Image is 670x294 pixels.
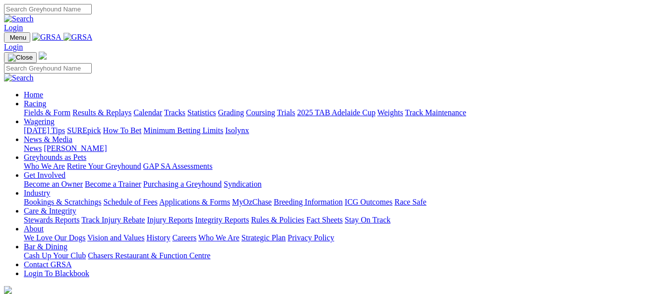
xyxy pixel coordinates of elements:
[4,52,37,63] button: Toggle navigation
[24,251,666,260] div: Bar & Dining
[4,32,30,43] button: Toggle navigation
[164,108,185,117] a: Tracks
[159,198,230,206] a: Applications & Forms
[24,216,79,224] a: Stewards Reports
[24,126,65,135] a: [DATE] Tips
[133,108,162,117] a: Calendar
[87,233,144,242] a: Vision and Values
[195,216,249,224] a: Integrity Reports
[81,216,145,224] a: Track Injury Rebate
[24,260,71,269] a: Contact GRSA
[85,180,141,188] a: Become a Trainer
[8,54,33,62] img: Close
[72,108,131,117] a: Results & Replays
[24,144,666,153] div: News & Media
[24,135,72,144] a: News & Media
[24,180,666,189] div: Get Involved
[143,126,223,135] a: Minimum Betting Limits
[224,180,261,188] a: Syndication
[39,52,47,60] img: logo-grsa-white.png
[24,198,101,206] a: Bookings & Scratchings
[32,33,61,42] img: GRSA
[242,233,286,242] a: Strategic Plan
[67,162,141,170] a: Retire Your Greyhound
[24,171,65,179] a: Get Involved
[143,162,213,170] a: GAP SA Assessments
[4,63,92,73] input: Search
[24,126,666,135] div: Wagering
[24,233,666,242] div: About
[297,108,375,117] a: 2025 TAB Adelaide Cup
[345,216,390,224] a: Stay On Track
[24,198,666,207] div: Industry
[4,286,12,294] img: logo-grsa-white.png
[232,198,272,206] a: MyOzChase
[103,126,142,135] a: How To Bet
[24,233,85,242] a: We Love Our Dogs
[24,117,55,126] a: Wagering
[4,23,23,32] a: Login
[24,180,83,188] a: Become an Owner
[405,108,466,117] a: Track Maintenance
[24,216,666,224] div: Care & Integrity
[24,144,42,152] a: News
[103,198,157,206] a: Schedule of Fees
[172,233,196,242] a: Careers
[24,189,50,197] a: Industry
[246,108,275,117] a: Coursing
[44,144,107,152] a: [PERSON_NAME]
[24,153,86,161] a: Greyhounds as Pets
[225,126,249,135] a: Isolynx
[24,251,86,260] a: Cash Up Your Club
[24,269,89,278] a: Login To Blackbook
[394,198,426,206] a: Race Safe
[88,251,210,260] a: Chasers Restaurant & Function Centre
[24,162,666,171] div: Greyhounds as Pets
[288,233,334,242] a: Privacy Policy
[24,108,70,117] a: Fields & Form
[4,14,34,23] img: Search
[274,198,343,206] a: Breeding Information
[67,126,101,135] a: SUREpick
[10,34,26,41] span: Menu
[306,216,343,224] a: Fact Sheets
[24,242,67,251] a: Bar & Dining
[251,216,305,224] a: Rules & Policies
[4,43,23,51] a: Login
[4,4,92,14] input: Search
[146,233,170,242] a: History
[345,198,392,206] a: ICG Outcomes
[377,108,403,117] a: Weights
[277,108,295,117] a: Trials
[4,73,34,82] img: Search
[24,90,43,99] a: Home
[24,207,76,215] a: Care & Integrity
[24,99,46,108] a: Racing
[147,216,193,224] a: Injury Reports
[198,233,240,242] a: Who We Are
[24,162,65,170] a: Who We Are
[143,180,222,188] a: Purchasing a Greyhound
[24,224,44,233] a: About
[187,108,216,117] a: Statistics
[63,33,93,42] img: GRSA
[218,108,244,117] a: Grading
[24,108,666,117] div: Racing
